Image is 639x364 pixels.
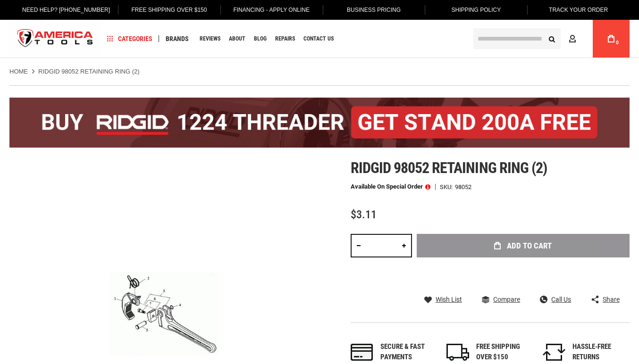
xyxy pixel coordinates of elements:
span: Contact Us [303,36,334,41]
img: returns [543,344,565,361]
a: Repairs [271,33,299,45]
a: store logo [9,21,101,57]
button: Search [543,30,561,48]
a: Blog [250,33,271,45]
div: 98052 [455,184,471,190]
span: About [229,36,245,41]
span: Share [603,296,620,303]
div: Secure & fast payments [380,342,437,362]
a: Call Us [540,295,571,304]
span: Compare [493,296,520,303]
span: Brands [166,35,189,42]
a: Categories [103,33,157,45]
a: About [225,33,250,45]
a: Home [9,67,28,76]
span: Shipping Policy [451,7,501,13]
span: Call Us [551,296,571,303]
a: Brands [161,33,193,45]
img: payments [351,344,373,361]
span: Repairs [275,36,295,41]
span: 0 [616,40,619,45]
div: FREE SHIPPING OVER $150 [476,342,533,362]
img: America Tools [9,21,101,57]
span: Reviews [200,36,220,41]
a: Contact Us [299,33,338,45]
a: Reviews [195,33,225,45]
a: Compare [482,295,520,304]
a: 0 [602,20,620,58]
strong: SKU [440,184,455,190]
img: shipping [446,344,469,361]
div: HASSLE-FREE RETURNS [572,342,630,362]
span: Categories [107,35,152,42]
span: Wish List [436,296,462,303]
a: Wish List [424,295,462,304]
img: BOGO: Buy the RIDGID® 1224 Threader (26092), get the 92467 200A Stand FREE! [9,98,630,148]
span: $3.11 [351,208,377,221]
strong: RIDGID 98052 RETAINING RING (2) [38,68,139,75]
span: Ridgid 98052 retaining ring (2) [351,159,547,177]
p: Available on Special Order [351,183,430,190]
span: Blog [254,36,267,41]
